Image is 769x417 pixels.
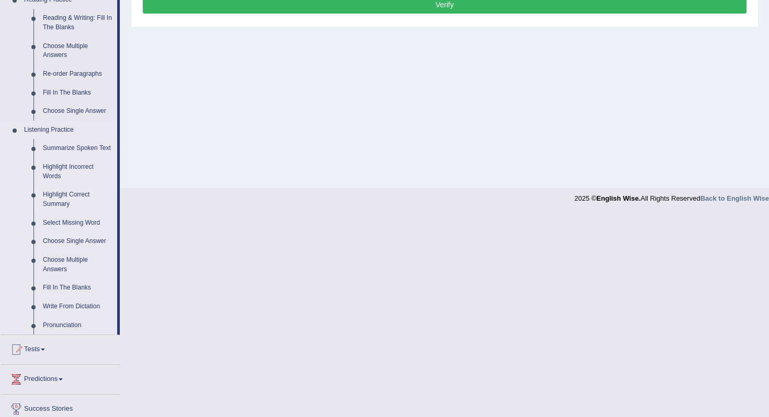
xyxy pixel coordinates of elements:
a: Choose Multiple Answers [38,251,117,279]
div: 2025 © All Rights Reserved [574,188,769,203]
a: Tests [1,335,120,361]
a: Back to English Wise [700,194,769,202]
a: Highlight Incorrect Words [38,158,117,186]
a: Fill In The Blanks [38,279,117,297]
a: Listening Practice [19,121,117,140]
a: Select Missing Word [38,214,117,233]
a: Predictions [1,365,120,391]
a: Choose Multiple Answers [38,37,117,65]
a: Highlight Correct Summary [38,186,117,213]
a: Summarize Spoken Text [38,139,117,158]
strong: English Wise. [596,194,640,202]
a: Choose Single Answer [38,102,117,121]
a: Reading & Writing: Fill In The Blanks [38,9,117,37]
a: Pronunciation [38,316,117,335]
a: Write From Dictation [38,297,117,316]
a: Choose Single Answer [38,232,117,251]
a: Re-order Paragraphs [38,65,117,84]
a: Fill In The Blanks [38,84,117,102]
